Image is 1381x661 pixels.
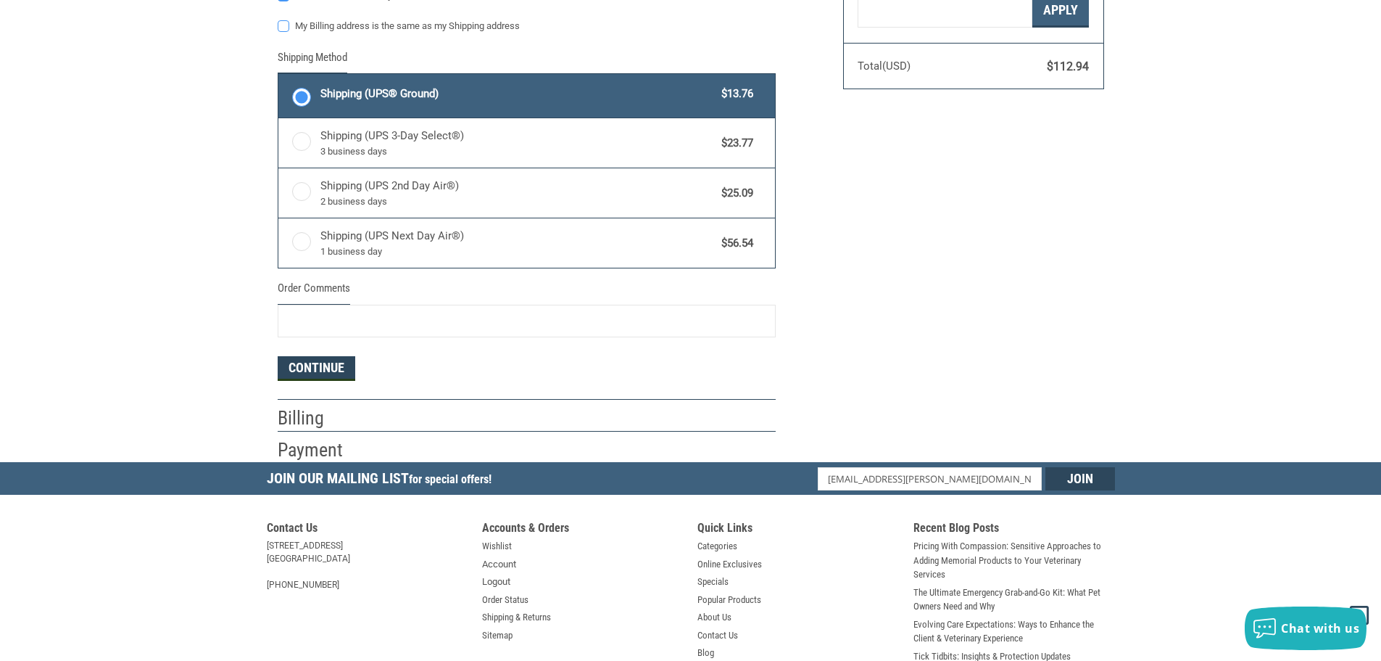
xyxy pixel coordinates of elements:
h5: Contact Us [267,521,468,539]
a: Order Status [482,593,528,607]
span: 1 business day [320,245,715,259]
span: $23.77 [715,135,754,152]
legend: Order Comments [278,280,350,304]
h2: Payment [278,438,362,462]
a: Categories [697,539,737,554]
a: Logout [482,575,510,589]
input: Email [818,467,1042,490]
span: $13.76 [715,86,754,102]
a: The Ultimate Emergency Grab-and-Go Kit: What Pet Owners Need and Why [913,586,1115,614]
a: Blog [697,646,714,660]
span: Shipping (UPS 2nd Day Air®) [320,178,715,208]
h2: Billing [278,406,362,430]
span: Shipping (UPS® Ground) [320,86,715,102]
span: Chat with us [1281,620,1359,636]
button: Continue [278,356,355,381]
button: Chat with us [1245,607,1367,650]
h5: Join Our Mailing List [267,462,499,499]
a: Online Exclusives [697,557,762,572]
a: About Us [697,610,731,625]
h5: Quick Links [697,521,899,539]
a: Shipping & Returns [482,610,551,625]
a: Wishlist [482,539,512,554]
label: My Billing address is the same as my Shipping address [278,20,776,32]
a: Specials [697,575,729,589]
a: Sitemap [482,628,513,643]
span: Shipping (UPS Next Day Air®) [320,228,715,258]
a: Contact Us [697,628,738,643]
span: Total (USD) [858,59,911,73]
input: Join [1045,467,1115,490]
span: for special offers! [409,472,492,486]
a: Evolving Care Expectations: Ways to Enhance the Client & Veterinary Experience [913,617,1115,646]
span: 2 business days [320,194,715,209]
span: $25.09 [715,185,754,202]
a: Popular Products [697,593,761,607]
span: $56.54 [715,235,754,252]
span: 3 business days [320,144,715,159]
span: Shipping (UPS 3-Day Select®) [320,128,715,158]
h5: Recent Blog Posts [913,521,1115,539]
legend: Shipping Method [278,49,347,73]
h5: Accounts & Orders [482,521,684,539]
span: $112.94 [1047,59,1089,73]
a: Account [482,557,516,572]
address: [STREET_ADDRESS] [GEOGRAPHIC_DATA] [PHONE_NUMBER] [267,539,468,591]
a: Pricing With Compassion: Sensitive Approaches to Adding Memorial Products to Your Veterinary Serv... [913,539,1115,582]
